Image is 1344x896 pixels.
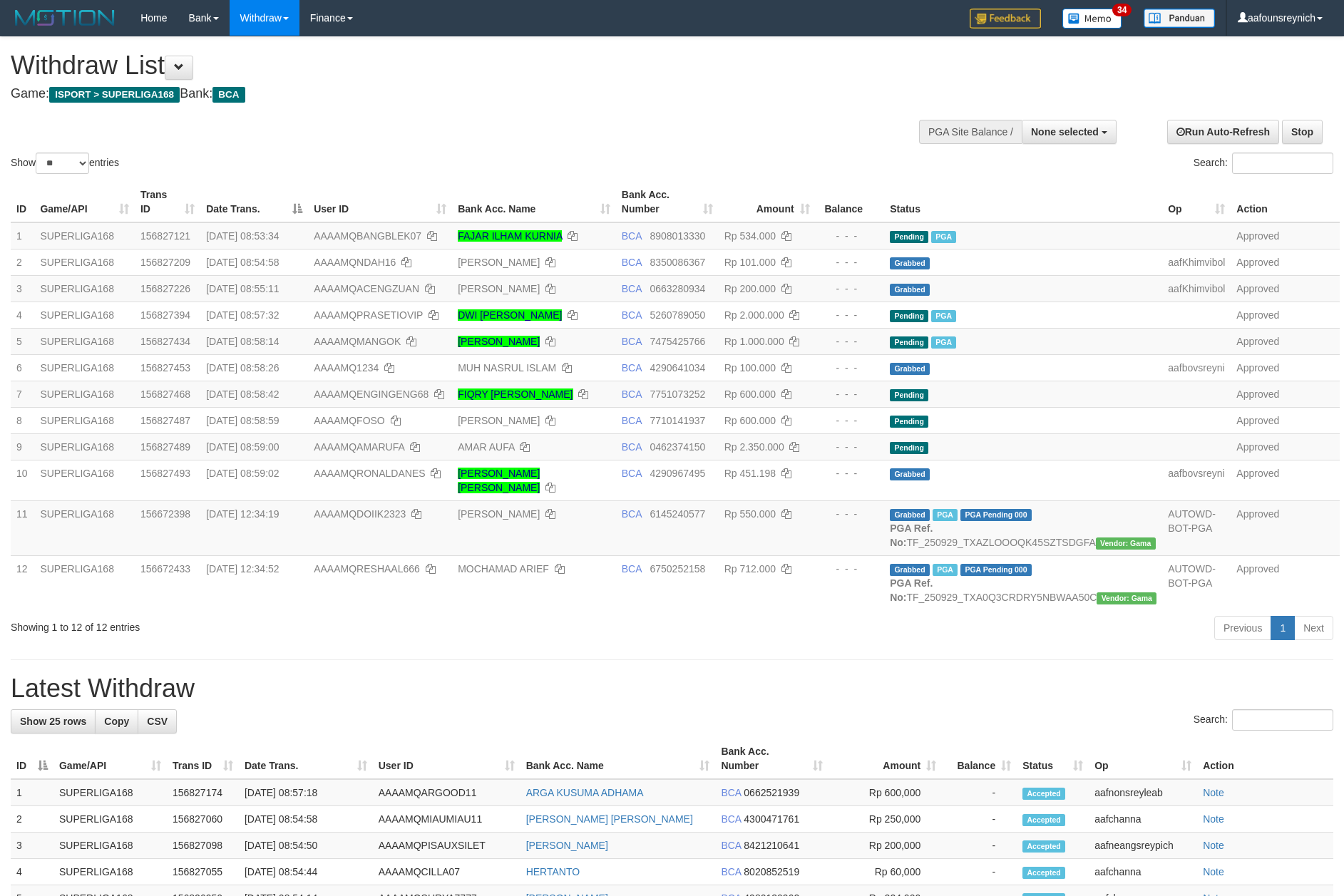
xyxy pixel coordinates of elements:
div: - - - [821,255,879,269]
td: 7 [11,381,34,407]
td: 1 [11,222,34,249]
td: AAAAMQARGOOD11 [373,779,520,806]
span: Copy 8350086367 to clipboard [650,257,705,268]
span: 34 [1112,4,1132,16]
span: Show 25 rows [20,716,86,727]
a: CSV [138,709,177,733]
span: 156827468 [140,388,190,400]
img: Feedback.jpg [970,9,1041,29]
span: AAAAMQENGINGENG68 [314,388,429,400]
span: [DATE] 08:55:11 [206,283,279,294]
span: [DATE] 12:34:19 [206,508,279,520]
th: Bank Acc. Name: activate to sort column ascending [452,182,616,222]
a: Stop [1282,120,1323,144]
th: Status [884,182,1162,222]
th: Bank Acc. Name: activate to sort column ascending [520,738,716,779]
img: Button%20Memo.svg [1062,9,1122,29]
span: Copy 0662521939 to clipboard [744,787,799,798]
td: 2 [11,249,34,275]
span: 156672398 [140,508,190,520]
td: AAAAMQMIAUMIAU11 [373,806,520,833]
td: 156827098 [167,833,239,859]
span: Pending [890,310,928,322]
img: MOTION_logo.png [11,7,119,29]
a: [PERSON_NAME] [458,257,540,268]
span: BCA [721,840,741,851]
span: [DATE] 08:54:58 [206,257,279,268]
td: SUPERLIGA168 [34,500,135,555]
span: 156827487 [140,415,190,426]
a: DWI [PERSON_NAME] [458,309,562,321]
span: AAAAMQACENGZUAN [314,283,419,294]
td: Rp 600,000 [829,779,942,806]
td: Rp 60,000 [829,859,942,885]
td: aafKhimvibol [1162,275,1231,302]
span: Copy 5260789050 to clipboard [650,309,705,321]
a: [PERSON_NAME] [PERSON_NAME] [458,468,540,493]
td: 156827055 [167,859,239,885]
span: Grabbed [890,564,930,576]
span: Rp 1.000.000 [724,336,784,347]
a: [PERSON_NAME] [458,283,540,294]
th: ID: activate to sort column descending [11,738,53,779]
img: panduan.png [1144,9,1215,28]
label: Show entries [11,153,119,174]
div: PGA Site Balance / [919,120,1022,144]
th: Status: activate to sort column ascending [1017,738,1089,779]
span: BCA [622,508,642,520]
td: AUTOWD-BOT-PGA [1162,555,1231,610]
span: Pending [890,231,928,243]
a: [PERSON_NAME] [PERSON_NAME] [526,813,693,825]
div: - - - [821,466,879,480]
th: User ID: activate to sort column ascending [373,738,520,779]
td: 156827174 [167,779,239,806]
td: SUPERLIGA168 [34,222,135,249]
span: Copy 6145240577 to clipboard [650,508,705,520]
span: Copy 7710141937 to clipboard [650,415,705,426]
h1: Latest Withdraw [11,674,1333,703]
span: BCA [622,563,642,575]
td: Approved [1231,354,1340,381]
span: Grabbed [890,284,930,296]
span: [DATE] 08:59:02 [206,468,279,479]
span: BCA [622,441,642,453]
td: SUPERLIGA168 [34,275,135,302]
span: BCA [622,283,642,294]
a: Next [1294,616,1333,640]
span: Rp 100.000 [724,362,776,374]
span: BCA [721,787,741,798]
td: aafnonsreyleab [1089,779,1197,806]
td: 2 [11,806,53,833]
h1: Withdraw List [11,51,882,80]
span: Marked by aafnonsreyleab [931,336,956,349]
span: AAAAMQRESHAAL666 [314,563,420,575]
div: - - - [821,387,879,401]
span: Pending [890,336,928,349]
th: Game/API: activate to sort column ascending [53,738,167,779]
th: Balance: activate to sort column ascending [942,738,1017,779]
b: PGA Ref. No: [890,577,933,603]
a: Show 25 rows [11,709,96,733]
td: 4 [11,302,34,328]
span: [DATE] 08:58:59 [206,415,279,426]
td: - [942,779,1017,806]
td: Rp 250,000 [829,806,942,833]
span: Copy 4300471761 to clipboard [744,813,799,825]
th: Trans ID: activate to sort column ascending [135,182,200,222]
th: Op: activate to sort column ascending [1089,738,1197,779]
span: 156827394 [140,309,190,321]
a: [PERSON_NAME] [526,840,608,851]
td: Approved [1231,460,1340,500]
span: None selected [1031,126,1099,138]
span: [DATE] 08:57:32 [206,309,279,321]
td: 156827060 [167,806,239,833]
span: Accepted [1022,814,1065,826]
span: Copy 4290641034 to clipboard [650,362,705,374]
td: Approved [1231,433,1340,460]
a: Run Auto-Refresh [1167,120,1279,144]
th: Amount: activate to sort column ascending [719,182,816,222]
td: 3 [11,275,34,302]
span: [DATE] 08:58:14 [206,336,279,347]
span: Rp 534.000 [724,230,776,242]
td: AAAAMQCILLA07 [373,859,520,885]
